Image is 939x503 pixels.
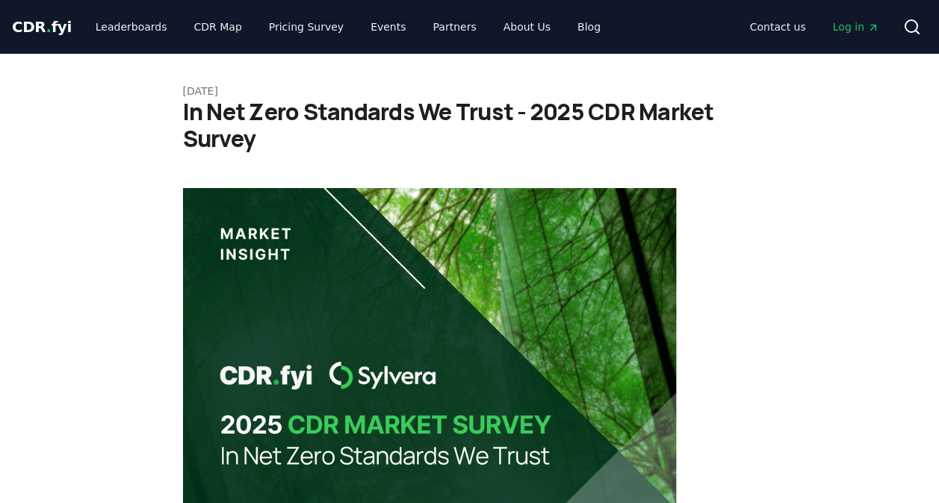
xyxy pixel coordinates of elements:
[12,18,72,36] span: CDR fyi
[821,13,891,40] a: Log in
[257,13,356,40] a: Pricing Survey
[182,13,254,40] a: CDR Map
[46,18,52,36] span: .
[833,19,879,34] span: Log in
[183,84,757,99] p: [DATE]
[492,13,563,40] a: About Us
[738,13,818,40] a: Contact us
[84,13,179,40] a: Leaderboards
[359,13,418,40] a: Events
[183,99,757,152] h1: In Net Zero Standards We Trust - 2025 CDR Market Survey
[421,13,489,40] a: Partners
[738,13,891,40] nav: Main
[84,13,613,40] nav: Main
[565,13,613,40] a: Blog
[12,16,72,37] a: CDR.fyi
